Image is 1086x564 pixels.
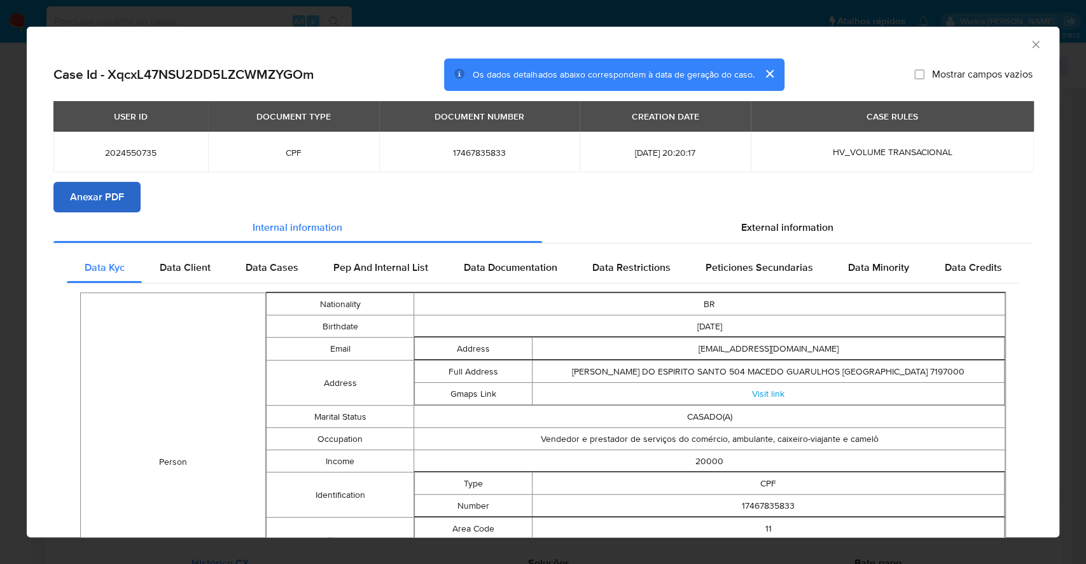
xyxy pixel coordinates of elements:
div: Detailed info [53,212,1033,243]
td: [EMAIL_ADDRESS][DOMAIN_NAME] [533,338,1005,360]
span: HV_VOLUME TRANSACIONAL [832,146,952,158]
td: Vendedor e prestador de serviços do comércio, ambulante, caixeiro-viajante e camelô [414,428,1005,450]
td: Marital Status [266,406,414,428]
td: Birthdate [266,315,414,338]
div: USER ID [106,106,155,127]
span: Anexar PDF [70,183,124,211]
span: CPF [223,147,364,158]
div: DOCUMENT TYPE [249,106,338,127]
td: Phone [266,518,414,563]
span: Internal information [253,220,342,235]
td: Full Address [415,361,533,383]
td: [PERSON_NAME] DO ESPIRITO SANTO 504 MACEDO GUARULHOS [GEOGRAPHIC_DATA] 7197000 [533,361,1005,383]
span: Data Kyc [85,260,125,275]
span: [DATE] 20:20:17 [595,147,735,158]
div: CREATION DATE [623,106,706,127]
td: Nationality [266,293,414,315]
span: Data Minority [848,260,909,275]
div: CASE RULES [859,106,926,127]
td: [DATE] [414,315,1005,338]
div: Detailed internal info [67,252,1019,283]
td: Address [415,338,533,360]
td: Identification [266,472,414,518]
span: Peticiones Secundarias [706,260,813,275]
td: 11 [533,518,1005,540]
button: cerrar [754,58,784,89]
button: Fechar a janela [1029,38,1041,50]
td: CPF [533,472,1005,495]
span: External information [741,220,833,235]
td: BR [414,293,1005,315]
td: Number [415,495,533,517]
span: Data Documentation [463,260,557,275]
div: closure-recommendation-modal [27,27,1059,537]
div: DOCUMENT NUMBER [427,106,532,127]
td: 20000 [414,450,1005,472]
td: Address [266,361,414,406]
h2: Case Id - XqcxL47NSU2DD5LZCWMZYGOm [53,66,314,83]
td: Email [266,338,414,361]
td: Gmaps Link [415,383,533,405]
span: Pep And Internal List [333,260,428,275]
button: Anexar PDF [53,182,141,212]
td: Income [266,450,414,472]
span: 2024550735 [69,147,193,158]
td: Occupation [266,428,414,450]
td: Area Code [415,518,533,540]
a: Visit link [752,387,784,400]
input: Mostrar campos vazios [914,69,924,79]
td: Type [415,472,533,495]
span: Data Restrictions [592,260,671,275]
span: Data Cases [246,260,298,275]
span: Mostrar campos vazios [932,68,1033,81]
td: 17467835833 [533,495,1005,517]
td: CASADO(A) [414,406,1005,428]
span: Data Client [160,260,211,275]
span: Data Credits [944,260,1001,275]
span: 17467835833 [394,147,564,158]
span: Os dados detalhados abaixo correspondem à data de geração do caso. [473,68,754,81]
